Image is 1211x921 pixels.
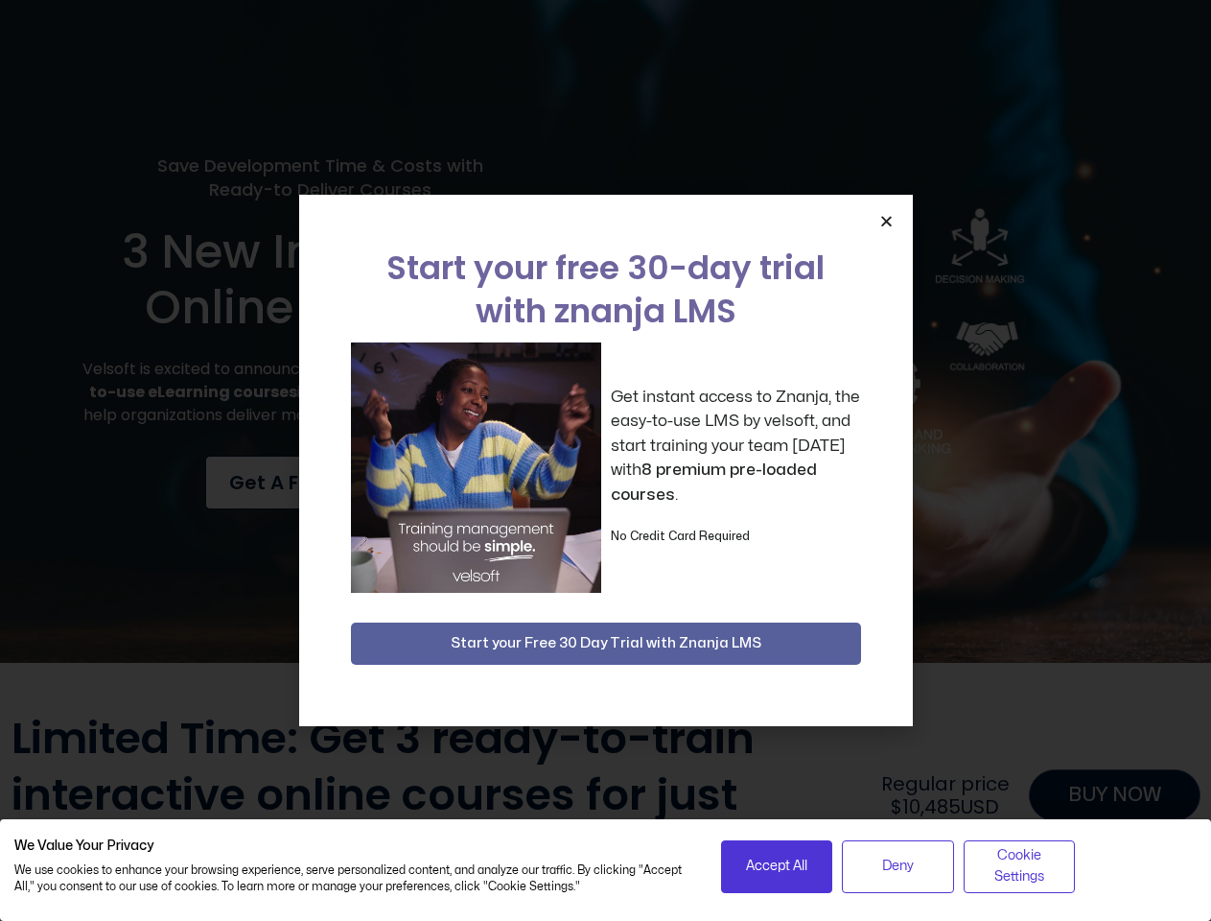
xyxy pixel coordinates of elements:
button: Start your Free 30 Day Trial with Znanja LMS [351,623,861,665]
a: Close [879,214,894,228]
button: Accept all cookies [721,840,833,893]
h2: We Value Your Privacy [14,838,692,855]
span: Accept All [746,856,807,877]
img: a woman sitting at her laptop dancing [351,342,601,593]
span: Cookie Settings [976,845,1063,888]
p: We use cookies to enhance your browsing experience, serve personalized content, and analyze our t... [14,862,692,895]
strong: 8 premium pre-loaded courses [611,461,817,503]
h2: Start your free 30-day trial with znanja LMS [351,247,861,333]
span: Deny [882,856,914,877]
button: Deny all cookies [842,840,954,893]
strong: No Credit Card Required [611,531,750,542]
p: Get instant access to Znanja, the easy-to-use LMS by velsoft, and start training your team [DATE]... [611,385,861,508]
button: Adjust cookie preferences [964,840,1076,893]
span: Start your Free 30 Day Trial with Znanja LMS [451,632,761,655]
